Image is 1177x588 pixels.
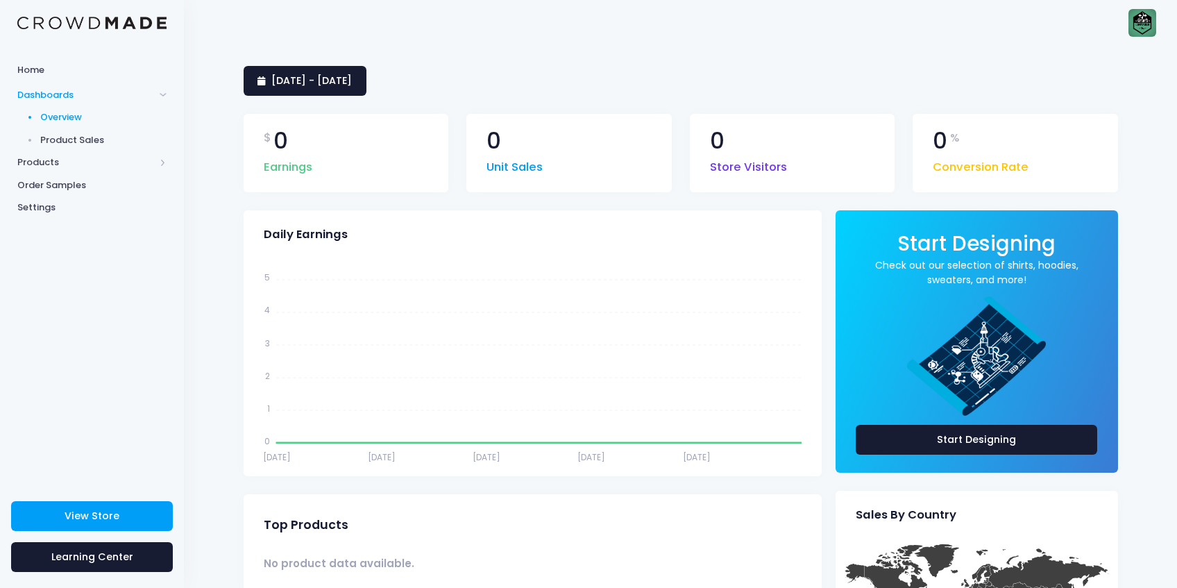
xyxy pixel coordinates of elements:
[1128,9,1156,37] img: User
[17,201,167,215] span: Settings
[11,501,173,531] a: View Store
[40,133,167,147] span: Product Sales
[933,152,1028,176] span: Conversion Rate
[577,451,605,463] tspan: [DATE]
[710,152,787,176] span: Store Visitors
[51,550,133,564] span: Learning Center
[933,130,947,153] span: 0
[17,17,167,30] img: Logo
[367,451,395,463] tspan: [DATE]
[264,369,269,381] tspan: 2
[273,130,288,153] span: 0
[683,451,711,463] tspan: [DATE]
[17,178,167,192] span: Order Samples
[40,110,167,124] span: Overview
[856,425,1098,455] a: Start Designing
[17,88,155,102] span: Dashboards
[264,130,271,146] span: $
[264,518,348,532] span: Top Products
[17,63,167,77] span: Home
[950,130,960,146] span: %
[17,156,155,169] span: Products
[897,229,1056,258] span: Start Designing
[65,509,119,523] span: View Store
[264,304,269,316] tspan: 4
[244,66,366,96] a: [DATE] - [DATE]
[264,556,414,571] span: No product data available.
[266,402,269,414] tspan: 1
[264,228,348,242] span: Daily Earnings
[11,542,173,572] a: Learning Center
[264,435,269,446] tspan: 0
[264,337,269,348] tspan: 3
[271,74,352,87] span: [DATE] - [DATE]
[856,258,1098,287] a: Check out our selection of shirts, hoodies, sweaters, and more!
[486,152,543,176] span: Unit Sales
[710,130,725,153] span: 0
[473,451,500,463] tspan: [DATE]
[856,508,956,522] span: Sales By Country
[897,241,1056,254] a: Start Designing
[262,451,290,463] tspan: [DATE]
[264,152,312,176] span: Earnings
[264,271,269,283] tspan: 5
[486,130,501,153] span: 0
